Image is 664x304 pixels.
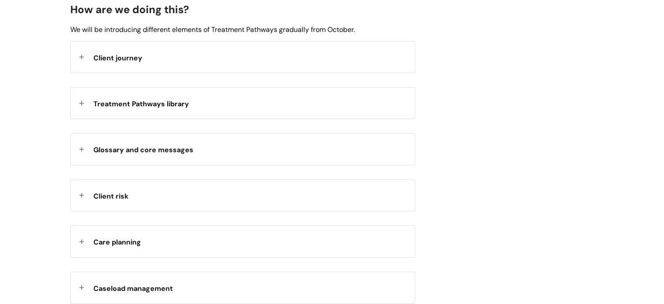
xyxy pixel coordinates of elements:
span: Glossary and core messages [93,145,193,154]
span: How are we doing this? [70,3,189,16]
span: Treatment Pathways library [93,99,189,108]
span: Care planning [93,238,141,247]
span: Client journey [93,53,142,63]
span: Client risk [93,192,128,201]
span: Caseload management [93,284,173,293]
span: We will be introducing different elements of Treatment Pathways gradually from October. [70,25,355,34]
